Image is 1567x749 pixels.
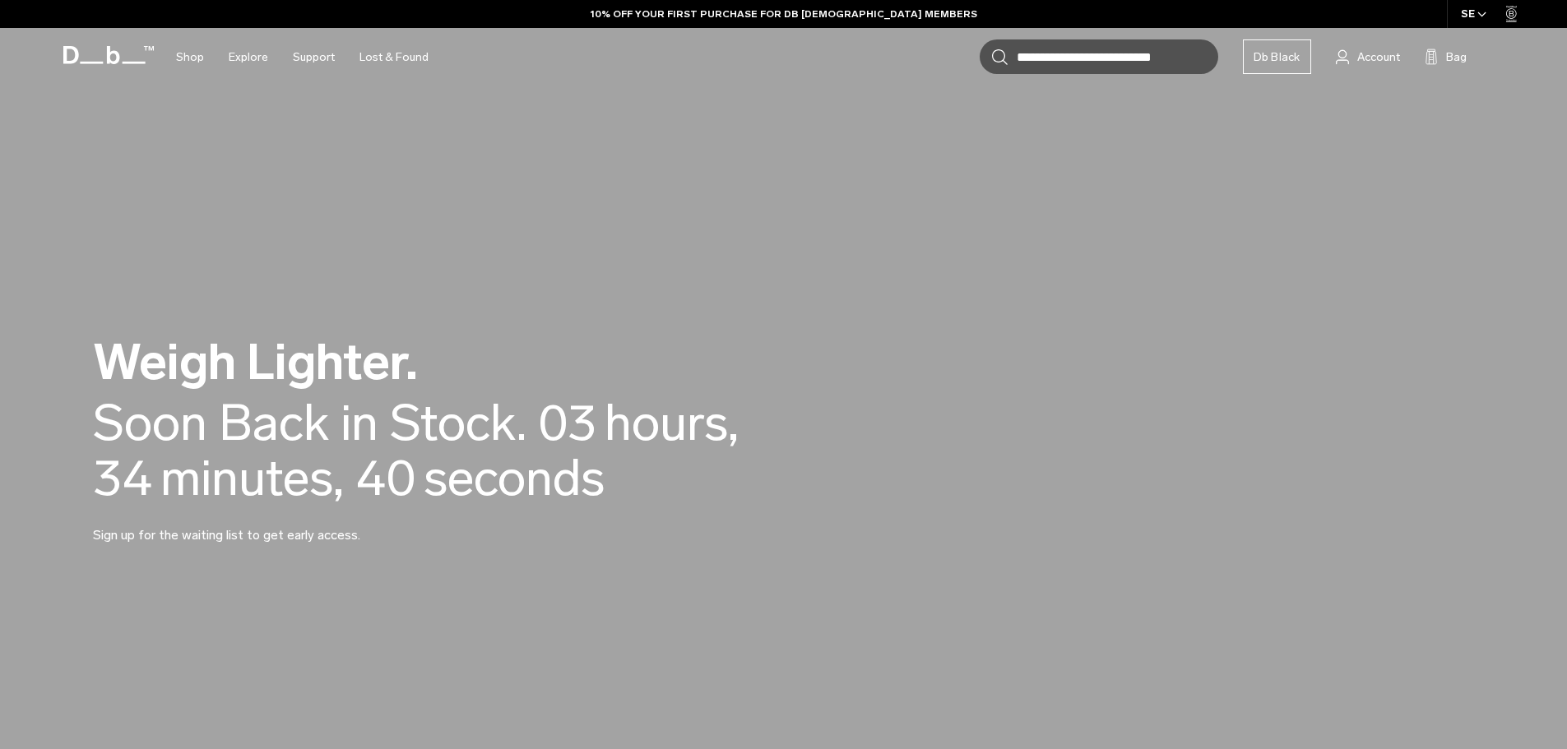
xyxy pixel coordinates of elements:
span: minutes [160,451,344,506]
a: Db Black [1243,39,1311,74]
span: 03 [539,395,596,451]
a: Lost & Found [359,28,429,86]
a: Explore [229,28,268,86]
a: Account [1336,47,1400,67]
h2: Weigh Lighter. [93,337,833,387]
span: 34 [93,451,152,506]
span: , [333,448,344,508]
a: 10% OFF YOUR FIRST PURCHASE FOR DB [DEMOGRAPHIC_DATA] MEMBERS [591,7,977,21]
a: Support [293,28,335,86]
div: Soon Back in Stock. [93,395,526,451]
p: Sign up for the waiting list to get early access. [93,506,488,545]
span: 40 [356,451,415,506]
span: Bag [1446,49,1467,66]
nav: Main Navigation [164,28,441,86]
span: Account [1357,49,1400,66]
a: Shop [176,28,204,86]
button: Bag [1425,47,1467,67]
span: seconds [424,451,605,506]
span: hours, [605,395,739,451]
